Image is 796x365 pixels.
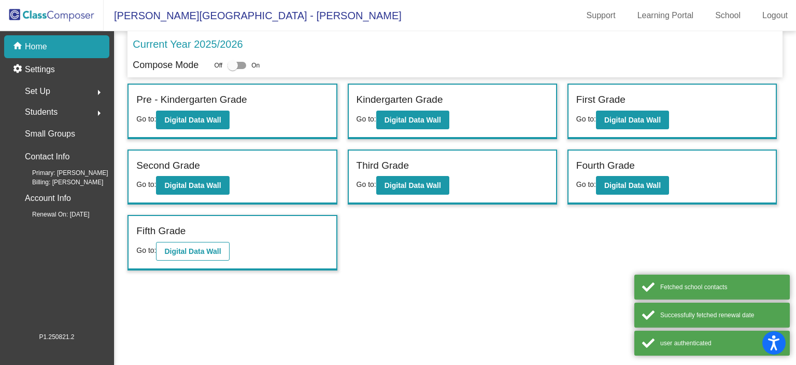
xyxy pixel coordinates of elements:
[660,282,782,292] div: Fetched school contacts
[156,242,229,261] button: Digital Data Wall
[93,86,105,99] mat-icon: arrow_right
[25,105,58,119] span: Students
[164,247,221,255] b: Digital Data Wall
[25,127,75,141] p: Small Groups
[576,92,626,107] label: First Grade
[25,40,47,53] p: Home
[136,92,247,107] label: Pre - Kindergarten Grade
[133,36,243,52] p: Current Year 2025/2026
[156,176,229,195] button: Digital Data Wall
[385,181,441,190] b: Digital Data Wall
[576,115,596,123] span: Go to:
[25,150,69,164] p: Contact Info
[376,176,449,195] button: Digital Data Wall
[385,116,441,124] b: Digital Data Wall
[754,7,796,24] a: Logout
[133,58,198,72] p: Compose Mode
[707,7,749,24] a: School
[604,181,661,190] b: Digital Data Wall
[136,158,200,173] label: Second Grade
[12,63,25,76] mat-icon: settings
[596,111,669,129] button: Digital Data Wall
[576,158,635,173] label: Fourth Grade
[136,246,156,254] span: Go to:
[16,168,108,178] span: Primary: [PERSON_NAME]
[164,116,221,124] b: Digital Data Wall
[25,191,71,206] p: Account Info
[578,7,624,24] a: Support
[136,180,156,188] span: Go to:
[629,7,702,24] a: Learning Portal
[25,63,55,76] p: Settings
[357,115,376,123] span: Go to:
[16,210,89,219] span: Renewal On: [DATE]
[660,310,782,320] div: Successfully fetched renewal date
[357,92,443,107] label: Kindergarten Grade
[251,61,260,70] span: On
[12,40,25,53] mat-icon: home
[25,84,50,99] span: Set Up
[156,111,229,129] button: Digital Data Wall
[376,111,449,129] button: Digital Data Wall
[136,115,156,123] span: Go to:
[136,224,186,239] label: Fifth Grade
[357,158,409,173] label: Third Grade
[576,180,596,188] span: Go to:
[104,7,402,24] span: [PERSON_NAME][GEOGRAPHIC_DATA] - [PERSON_NAME]
[660,339,782,348] div: user authenticated
[16,178,103,187] span: Billing: [PERSON_NAME]
[164,181,221,190] b: Digital Data Wall
[357,180,376,188] span: Go to:
[93,107,105,119] mat-icon: arrow_right
[596,176,669,195] button: Digital Data Wall
[214,61,222,70] span: Off
[604,116,661,124] b: Digital Data Wall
